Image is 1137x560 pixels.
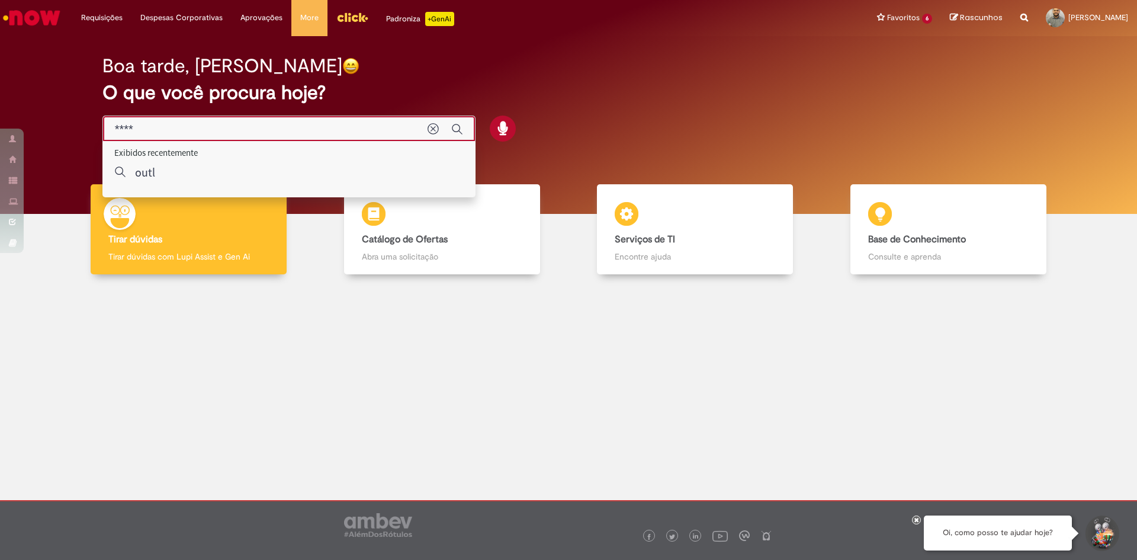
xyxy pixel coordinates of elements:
button: Iniciar Conversa de Suporte [1084,516,1119,551]
p: Abra uma solicitação [362,251,522,263]
span: More [300,12,319,24]
span: [PERSON_NAME] [1068,12,1128,23]
b: Base de Conhecimento [868,233,966,245]
a: Rascunhos [950,12,1003,24]
span: Rascunhos [960,12,1003,23]
h2: Boa tarde, [PERSON_NAME] [102,56,342,76]
img: logo_footer_linkedin.png [693,533,699,540]
a: Serviços de TI Encontre ajuda [568,184,822,275]
div: Oi, como posso te ajudar hoje? [924,516,1072,551]
div: Padroniza [386,12,454,26]
p: +GenAi [425,12,454,26]
h2: O que você procura hoje? [102,82,1035,103]
a: Base de Conhecimento Consulte e aprenda [822,184,1075,275]
a: Tirar dúvidas Tirar dúvidas com Lupi Assist e Gen Ai [62,184,316,275]
span: Requisições [81,12,123,24]
p: Consulte e aprenda [868,251,1029,263]
img: happy-face.png [342,57,359,75]
span: Aprovações [240,12,282,24]
b: Tirar dúvidas [108,233,162,245]
span: Despesas Corporativas [140,12,223,24]
img: ServiceNow [1,6,62,30]
img: logo_footer_naosei.png [761,530,772,541]
img: logo_footer_twitter.png [669,534,675,540]
b: Catálogo de Ofertas [362,233,448,245]
img: logo_footer_youtube.png [712,528,728,543]
span: Favoritos [887,12,920,24]
img: logo_footer_facebook.png [646,534,652,540]
p: Encontre ajuda [615,251,775,263]
p: Tirar dúvidas com Lupi Assist e Gen Ai [108,251,269,263]
span: 6 [922,14,932,24]
b: Serviços de TI [615,233,675,245]
img: logo_footer_workplace.png [739,530,750,541]
img: logo_footer_ambev_rotulo_gray.png [344,513,412,537]
a: Catálogo de Ofertas Abra uma solicitação [316,184,569,275]
img: click_logo_yellow_360x200.png [336,8,368,26]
